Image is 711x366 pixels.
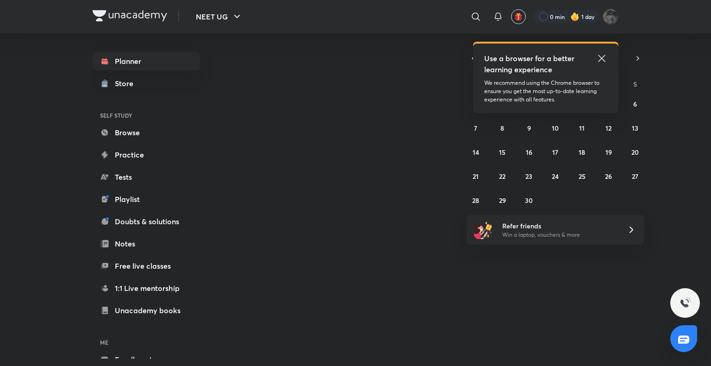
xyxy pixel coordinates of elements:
[633,100,637,108] abbr: September 6, 2025
[484,79,607,104] p: We recommend using the Chrome browser to ensure you get the most up-to-date learning experience w...
[527,124,531,133] abbr: September 9, 2025
[601,169,616,183] button: September 26, 2025
[548,169,563,183] button: September 24, 2025
[468,145,483,159] button: September 14, 2025
[601,120,616,135] button: September 12, 2025
[628,169,642,183] button: September 27, 2025
[190,7,248,26] button: NEET UG
[632,124,638,133] abbr: September 13, 2025
[495,193,510,208] button: September 29, 2025
[552,148,558,157] abbr: September 17, 2025
[93,301,200,320] a: Unacademy books
[473,148,479,157] abbr: September 14, 2025
[631,148,639,157] abbr: September 20, 2025
[628,120,642,135] button: September 13, 2025
[93,234,200,253] a: Notes
[570,12,580,21] img: streak
[552,172,559,181] abbr: September 24, 2025
[579,172,586,181] abbr: September 25, 2025
[574,120,589,135] button: September 11, 2025
[628,145,642,159] button: September 20, 2025
[525,196,533,205] abbr: September 30, 2025
[495,120,510,135] button: September 8, 2025
[632,172,638,181] abbr: September 27, 2025
[93,52,200,70] a: Planner
[548,145,563,159] button: September 17, 2025
[605,172,612,181] abbr: September 26, 2025
[526,148,532,157] abbr: September 16, 2025
[499,196,506,205] abbr: September 29, 2025
[633,80,637,88] abbr: Saturday
[93,334,200,350] h6: ME
[574,145,589,159] button: September 18, 2025
[474,124,477,133] abbr: September 7, 2025
[468,169,483,183] button: September 21, 2025
[468,193,483,208] button: September 28, 2025
[93,212,200,231] a: Doubts & solutions
[499,172,505,181] abbr: September 22, 2025
[579,124,585,133] abbr: September 11, 2025
[93,145,200,164] a: Practice
[502,221,616,231] h6: Refer friends
[93,257,200,275] a: Free live classes
[525,172,532,181] abbr: September 23, 2025
[605,124,611,133] abbr: September 12, 2025
[548,120,563,135] button: September 10, 2025
[628,96,642,111] button: September 6, 2025
[522,145,536,159] button: September 16, 2025
[552,124,559,133] abbr: September 10, 2025
[115,78,139,89] div: Store
[484,53,576,75] h5: Use a browser for a better learning experience
[502,231,616,239] p: Win a laptop, vouchers & more
[495,145,510,159] button: September 15, 2025
[601,145,616,159] button: September 19, 2025
[93,168,200,186] a: Tests
[522,193,536,208] button: September 30, 2025
[93,10,167,24] a: Company Logo
[574,169,589,183] button: September 25, 2025
[511,9,526,24] button: avatar
[93,279,200,297] a: 1:1 Live mentorship
[93,123,200,142] a: Browse
[474,221,493,239] img: referral
[514,13,523,21] img: avatar
[605,148,612,157] abbr: September 19, 2025
[680,297,691,309] img: ttu
[93,10,167,21] img: Company Logo
[473,172,479,181] abbr: September 21, 2025
[93,74,200,93] a: Store
[603,9,618,25] img: ISHITA Gupta
[468,120,483,135] button: September 7, 2025
[93,107,200,123] h6: SELF STUDY
[472,196,479,205] abbr: September 28, 2025
[500,124,504,133] abbr: September 8, 2025
[93,190,200,208] a: Playlist
[499,148,505,157] abbr: September 15, 2025
[522,169,536,183] button: September 23, 2025
[579,148,585,157] abbr: September 18, 2025
[522,120,536,135] button: September 9, 2025
[495,169,510,183] button: September 22, 2025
